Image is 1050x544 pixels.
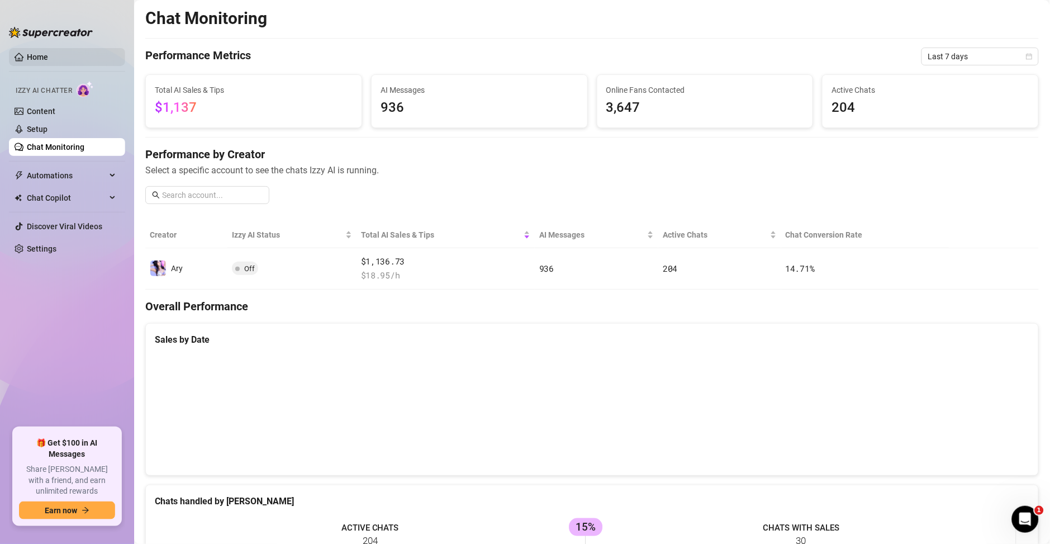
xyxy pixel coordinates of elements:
[145,222,227,248] th: Creator
[244,264,255,273] span: Off
[361,229,521,241] span: Total AI Sales & Tips
[145,8,267,29] h2: Chat Monitoring
[539,229,645,241] span: AI Messages
[1026,53,1033,60] span: calendar
[27,244,56,253] a: Settings
[1035,506,1044,515] span: 1
[928,48,1032,65] span: Last 7 days
[162,189,263,201] input: Search account...
[27,222,102,231] a: Discover Viral Videos
[19,438,115,460] span: 🎁 Get $100 in AI Messages
[658,222,781,248] th: Active Chats
[27,167,106,185] span: Automations
[171,264,183,273] span: Ary
[27,189,106,207] span: Chat Copilot
[781,222,950,248] th: Chat Conversion Rate
[15,194,22,202] img: Chat Copilot
[663,263,677,274] span: 204
[786,263,815,274] span: 14.71 %
[150,261,166,276] img: Ary
[606,84,804,96] span: Online Fans Contacted
[1012,506,1039,533] iframe: Intercom live chat
[232,229,343,241] span: Izzy AI Status
[361,255,530,268] span: $1,136.73
[663,229,767,241] span: Active Chats
[16,86,72,96] span: Izzy AI Chatter
[535,222,658,248] th: AI Messages
[152,191,160,199] span: search
[19,502,115,519] button: Earn nowarrow-right
[145,163,1039,177] span: Select a specific account to see the chats Izzy AI is running.
[82,507,89,514] span: arrow-right
[606,97,804,119] span: 3,647
[155,84,353,96] span: Total AI Sales & Tips
[155,100,197,115] span: $1,137
[27,53,48,62] a: Home
[832,97,1029,119] span: 204
[27,143,84,152] a: Chat Monitoring
[15,171,23,180] span: thunderbolt
[227,222,357,248] th: Izzy AI Status
[357,222,535,248] th: Total AI Sales & Tips
[77,81,94,97] img: AI Chatter
[361,269,530,282] span: $ 18.95 /h
[145,299,1039,314] h4: Overall Performance
[9,27,93,38] img: logo-BBDzfeDw.svg
[832,84,1029,96] span: Active Chats
[27,125,47,134] a: Setup
[155,494,1029,508] div: Chats handled by [PERSON_NAME]
[155,333,1029,347] div: Sales by Date
[45,506,77,515] span: Earn now
[145,146,1039,162] h4: Performance by Creator
[539,263,554,274] span: 936
[19,464,115,497] span: Share [PERSON_NAME] with a friend, and earn unlimited rewards
[381,84,578,96] span: AI Messages
[145,48,251,65] h4: Performance Metrics
[381,97,578,119] span: 936
[27,107,55,116] a: Content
